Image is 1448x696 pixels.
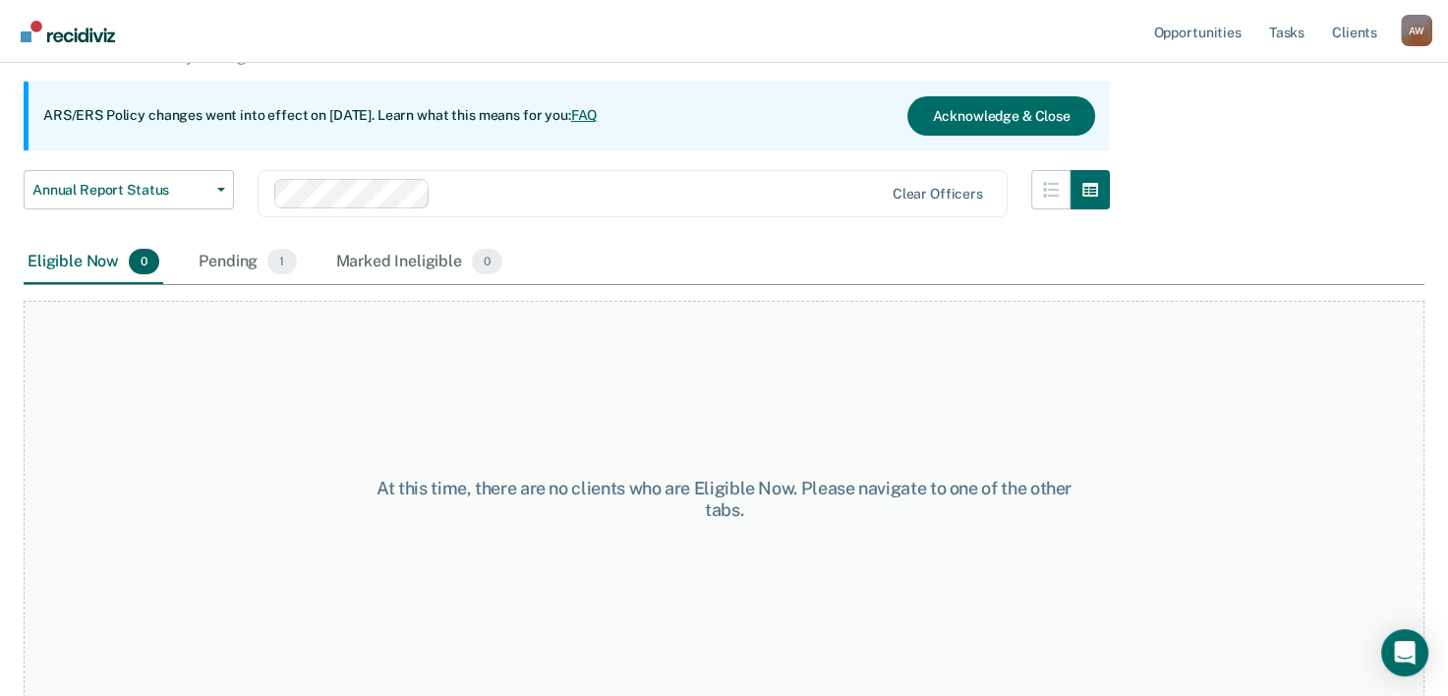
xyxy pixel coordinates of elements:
[21,21,115,42] img: Recidiviz
[24,241,163,284] div: Eligible Now0
[43,106,598,126] p: ARS/ERS Policy changes went into effect on [DATE]. Learn what this means for you:
[893,186,983,203] div: Clear officers
[267,249,296,274] span: 1
[907,96,1094,136] button: Acknowledge & Close
[375,478,1074,520] div: At this time, there are no clients who are Eligible Now. Please navigate to one of the other tabs.
[24,170,234,209] button: Annual Report Status
[129,249,159,274] span: 0
[1401,15,1432,46] button: Profile dropdown button
[571,107,599,123] a: FAQ
[1381,629,1428,676] div: Open Intercom Messenger
[195,241,300,284] div: Pending1
[332,241,507,284] div: Marked Ineligible0
[24,29,1070,66] p: Supervision clients may be eligible for Annual Report Status if they meet certain criteria. The o...
[1401,15,1432,46] div: A W
[472,249,502,274] span: 0
[32,182,209,199] span: Annual Report Status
